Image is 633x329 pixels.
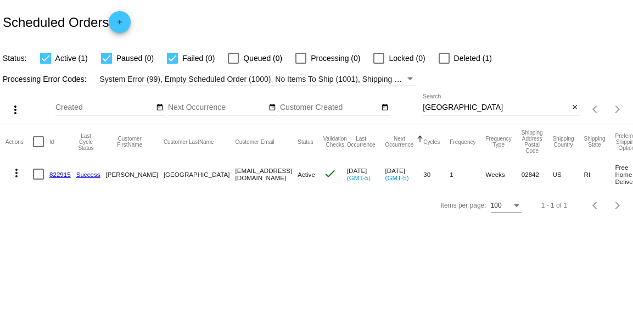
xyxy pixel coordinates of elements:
button: Change sorting for CustomerEmail [236,138,275,145]
mat-icon: check [323,167,337,180]
input: Next Occurrence [168,103,267,112]
button: Change sorting for Frequency [450,138,475,145]
a: Success [76,171,100,178]
mat-cell: RI [584,158,615,190]
mat-cell: Weeks [485,158,521,190]
mat-icon: date_range [268,103,276,112]
button: Change sorting for NextOccurrenceUtc [385,136,414,148]
button: Change sorting for Id [49,138,54,145]
mat-select: Filter by Processing Error Codes [100,73,415,86]
mat-select: Items per page: [491,202,522,210]
mat-cell: 30 [423,158,450,190]
span: 100 [491,202,502,209]
span: Active [298,171,315,178]
mat-cell: 1 [450,158,485,190]
mat-icon: date_range [156,103,164,112]
input: Search [423,103,569,112]
button: Change sorting for LastOccurrenceUtc [347,136,376,148]
span: Paused (0) [116,52,154,65]
mat-icon: add [113,18,126,31]
button: Change sorting for Status [298,138,313,145]
button: Clear [569,102,580,114]
button: Change sorting for CustomerLastName [164,138,214,145]
button: Change sorting for CustomerFirstName [106,136,154,148]
button: Next page [607,98,629,120]
mat-icon: close [571,103,579,112]
button: Change sorting for FrequencyType [485,136,511,148]
span: Active (1) [55,52,88,65]
mat-cell: [EMAIL_ADDRESS][DOMAIN_NAME] [236,158,298,190]
div: 1 - 1 of 1 [541,202,567,209]
span: Status: [3,54,27,63]
span: Processing Error Codes: [3,75,87,83]
button: Change sorting for Cycles [423,138,440,145]
input: Customer Created [280,103,379,112]
button: Previous page [585,194,607,216]
button: Next page [607,194,629,216]
span: Deleted (1) [454,52,492,65]
span: Processing (0) [311,52,360,65]
span: Locked (0) [389,52,425,65]
input: Created [55,103,154,112]
span: Queued (0) [243,52,282,65]
mat-icon: more_vert [9,103,22,116]
a: (GMT-5) [385,174,409,181]
mat-icon: date_range [381,103,389,112]
mat-cell: [DATE] [385,158,424,190]
a: (GMT-5) [347,174,371,181]
mat-cell: [GEOGRAPHIC_DATA] [164,158,236,190]
mat-cell: US [553,158,584,190]
mat-header-cell: Validation Checks [323,125,347,158]
button: Change sorting for ShippingState [584,136,606,148]
button: Previous page [585,98,607,120]
button: Change sorting for ShippingCountry [553,136,574,148]
span: Failed (0) [182,52,215,65]
div: Items per page: [440,202,486,209]
button: Change sorting for ShippingPostcode [522,130,543,154]
mat-header-cell: Actions [5,125,33,158]
mat-cell: [PERSON_NAME] [106,158,164,190]
h2: Scheduled Orders [3,11,131,33]
a: 822915 [49,171,71,178]
mat-cell: 02842 [522,158,553,190]
mat-icon: more_vert [10,166,23,180]
mat-cell: [DATE] [347,158,385,190]
button: Change sorting for LastProcessingCycleId [76,133,96,151]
